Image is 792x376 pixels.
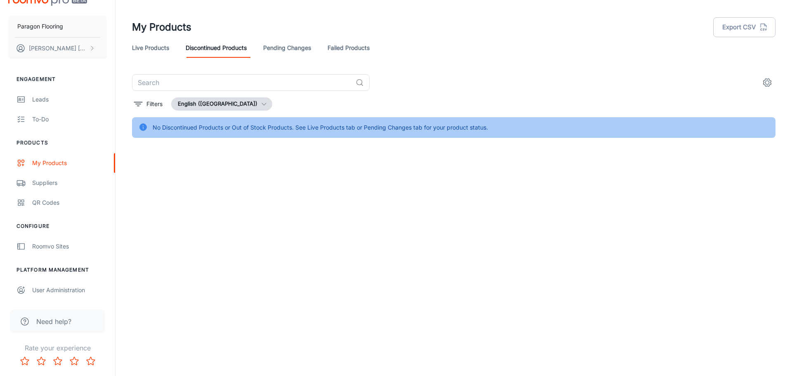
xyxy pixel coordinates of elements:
a: Failed Products [328,38,370,58]
div: Leads [32,95,107,104]
div: To-do [32,115,107,124]
h1: My Products [132,20,191,35]
button: Paragon Flooring [8,16,107,37]
button: settings [759,74,775,91]
a: Live Products [132,38,169,58]
button: [PERSON_NAME] [PERSON_NAME] [8,38,107,59]
input: Search [132,74,352,91]
button: filter [132,97,165,111]
div: My Products [32,158,107,168]
a: Discontinued Products [186,38,247,58]
a: Pending Changes [263,38,311,58]
p: Filters [146,99,163,109]
button: Export CSV [713,17,775,37]
div: No Discontinued Products or Out of Stock Products. See Live Products tab or Pending Changes tab f... [153,120,488,135]
p: [PERSON_NAME] [PERSON_NAME] [29,44,87,53]
button: English ([GEOGRAPHIC_DATA]) [171,97,272,111]
p: Paragon Flooring [17,22,63,31]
